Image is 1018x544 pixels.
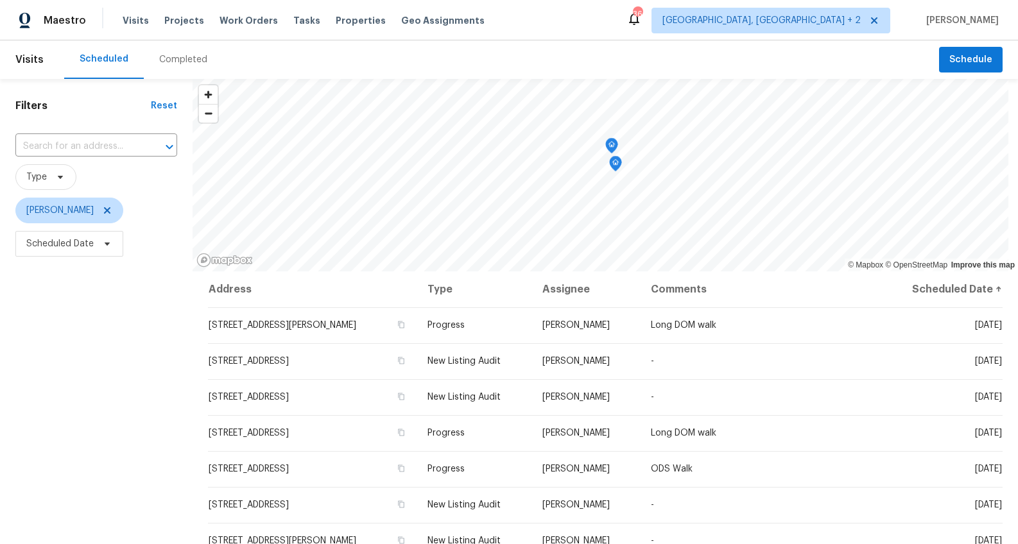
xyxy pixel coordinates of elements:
[293,16,320,25] span: Tasks
[160,138,178,156] button: Open
[542,321,610,330] span: [PERSON_NAME]
[401,14,485,27] span: Geo Assignments
[209,321,356,330] span: [STREET_ADDRESS][PERSON_NAME]
[164,14,204,27] span: Projects
[427,357,501,366] span: New Listing Audit
[848,260,883,269] a: Mapbox
[26,171,47,183] span: Type
[417,271,532,307] th: Type
[542,357,610,366] span: [PERSON_NAME]
[949,52,992,68] span: Schedule
[532,271,640,307] th: Assignee
[427,464,465,473] span: Progress
[651,321,716,330] span: Long DOM walk
[633,8,642,21] div: 36
[662,14,861,27] span: [GEOGRAPHIC_DATA], [GEOGRAPHIC_DATA] + 2
[199,104,218,123] button: Zoom out
[395,355,407,366] button: Copy Address
[209,393,289,402] span: [STREET_ADDRESS]
[15,46,44,74] span: Visits
[220,14,278,27] span: Work Orders
[427,500,501,509] span: New Listing Audit
[951,260,1015,269] a: Improve this map
[975,429,1002,438] span: [DATE]
[641,271,879,307] th: Comments
[651,500,654,509] span: -
[542,393,610,402] span: [PERSON_NAME]
[609,156,622,176] div: Map marker
[542,500,610,509] span: [PERSON_NAME]
[336,14,386,27] span: Properties
[395,427,407,438] button: Copy Address
[199,85,218,104] button: Zoom in
[427,429,465,438] span: Progress
[159,53,207,66] div: Completed
[193,79,1008,271] canvas: Map
[209,357,289,366] span: [STREET_ADDRESS]
[939,47,1003,73] button: Schedule
[395,463,407,474] button: Copy Address
[15,99,151,112] h1: Filters
[199,105,218,123] span: Zoom out
[208,271,417,307] th: Address
[651,393,654,402] span: -
[975,464,1002,473] span: [DATE]
[395,498,407,510] button: Copy Address
[975,500,1002,509] span: [DATE]
[879,271,1003,307] th: Scheduled Date ↑
[975,357,1002,366] span: [DATE]
[542,464,610,473] span: [PERSON_NAME]
[196,253,253,268] a: Mapbox homepage
[651,464,693,473] span: ODS Walk
[123,14,149,27] span: Visits
[151,99,177,112] div: Reset
[975,393,1002,402] span: [DATE]
[209,464,289,473] span: [STREET_ADDRESS]
[885,260,947,269] a: OpenStreetMap
[80,53,128,65] div: Scheduled
[427,321,465,330] span: Progress
[209,500,289,509] span: [STREET_ADDRESS]
[26,237,94,250] span: Scheduled Date
[605,138,618,158] div: Map marker
[395,319,407,330] button: Copy Address
[975,321,1002,330] span: [DATE]
[542,429,610,438] span: [PERSON_NAME]
[921,14,999,27] span: [PERSON_NAME]
[44,14,86,27] span: Maestro
[26,204,94,217] span: [PERSON_NAME]
[651,357,654,366] span: -
[209,429,289,438] span: [STREET_ADDRESS]
[395,391,407,402] button: Copy Address
[15,137,141,157] input: Search for an address...
[427,393,501,402] span: New Listing Audit
[651,429,716,438] span: Long DOM walk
